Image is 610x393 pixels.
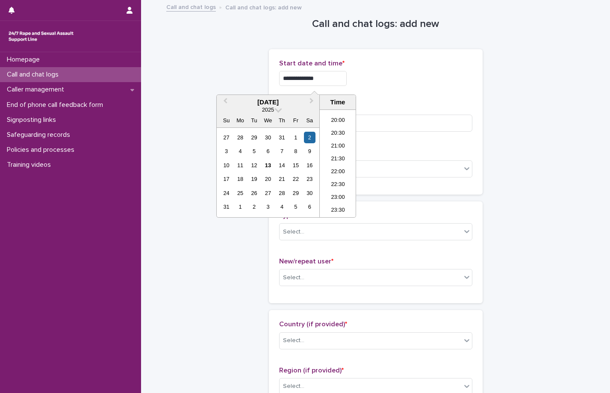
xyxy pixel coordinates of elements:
div: Choose Thursday, August 28th, 2025 [276,187,288,199]
div: Choose Wednesday, July 30th, 2025 [262,132,274,143]
div: We [262,115,274,126]
div: [DATE] [217,98,319,106]
p: End of phone call feedback form [3,101,110,109]
div: Choose Friday, August 8th, 2025 [290,145,301,157]
div: Choose Tuesday, August 26th, 2025 [248,187,260,199]
div: Choose Sunday, August 31st, 2025 [221,201,232,213]
div: Choose Friday, August 1st, 2025 [290,132,301,143]
div: Select... [283,273,304,282]
div: Choose Thursday, August 7th, 2025 [276,145,288,157]
div: Choose Thursday, August 21st, 2025 [276,173,288,185]
div: Mo [234,115,246,126]
div: Choose Thursday, September 4th, 2025 [276,201,288,213]
p: Call and chat logs [3,71,65,79]
div: Choose Tuesday, September 2nd, 2025 [248,201,260,213]
div: Select... [283,336,304,345]
div: Choose Tuesday, August 19th, 2025 [248,173,260,185]
a: Call and chat logs [166,2,216,12]
div: Choose Wednesday, August 27th, 2025 [262,187,274,199]
div: Choose Wednesday, August 13th, 2025 [262,160,274,171]
div: Choose Saturday, August 2nd, 2025 [304,132,315,143]
li: 21:30 [320,153,356,166]
div: Choose Wednesday, August 20th, 2025 [262,173,274,185]
div: Sa [304,115,315,126]
h1: Call and chat logs: add new [269,18,483,30]
div: month 2025-08 [219,130,316,214]
p: Call and chat logs: add new [225,2,302,12]
li: 20:00 [320,115,356,127]
li: 22:00 [320,166,356,179]
div: Tu [248,115,260,126]
li: 23:00 [320,192,356,204]
span: Region (if provided) [279,367,344,374]
div: Choose Sunday, August 17th, 2025 [221,173,232,185]
div: Choose Monday, August 4th, 2025 [234,145,246,157]
span: 2025 [262,106,274,113]
div: Choose Friday, August 29th, 2025 [290,187,301,199]
button: Previous Month [218,96,231,109]
p: Safeguarding records [3,131,77,139]
li: 21:00 [320,140,356,153]
p: Signposting links [3,116,63,124]
li: 20:30 [320,127,356,140]
div: Choose Friday, August 22nd, 2025 [290,173,301,185]
div: Su [221,115,232,126]
div: Choose Monday, August 11th, 2025 [234,160,246,171]
div: Time [322,98,354,106]
span: Country (if provided) [279,321,347,328]
div: Choose Wednesday, August 6th, 2025 [262,145,274,157]
p: Homepage [3,56,47,64]
div: Choose Monday, August 18th, 2025 [234,173,246,185]
li: 22:30 [320,179,356,192]
div: Choose Sunday, August 3rd, 2025 [221,145,232,157]
div: Choose Monday, August 25th, 2025 [234,187,246,199]
div: Choose Friday, September 5th, 2025 [290,201,301,213]
button: Next Month [306,96,319,109]
div: Choose Monday, September 1st, 2025 [234,201,246,213]
div: Choose Friday, August 15th, 2025 [290,160,301,171]
div: Choose Thursday, July 31st, 2025 [276,132,288,143]
div: Choose Sunday, August 10th, 2025 [221,160,232,171]
div: Choose Sunday, July 27th, 2025 [221,132,232,143]
p: Training videos [3,161,58,169]
div: Choose Saturday, September 6th, 2025 [304,201,315,213]
div: Choose Wednesday, September 3rd, 2025 [262,201,274,213]
div: Select... [283,382,304,391]
div: Fr [290,115,301,126]
div: Choose Saturday, August 9th, 2025 [304,145,315,157]
p: Caller management [3,86,71,94]
div: Choose Saturday, August 16th, 2025 [304,160,315,171]
li: 23:30 [320,204,356,217]
div: Choose Monday, July 28th, 2025 [234,132,246,143]
div: Choose Saturday, August 30th, 2025 [304,187,315,199]
div: Choose Tuesday, August 12th, 2025 [248,160,260,171]
img: rhQMoQhaT3yELyF149Cw [7,28,75,45]
div: Select... [283,228,304,236]
div: Choose Tuesday, August 5th, 2025 [248,145,260,157]
div: Choose Thursday, August 14th, 2025 [276,160,288,171]
div: Choose Saturday, August 23rd, 2025 [304,173,315,185]
p: Policies and processes [3,146,81,154]
span: Start date and time [279,60,345,67]
div: Th [276,115,288,126]
span: New/repeat user [279,258,333,265]
div: Choose Tuesday, July 29th, 2025 [248,132,260,143]
div: Choose Sunday, August 24th, 2025 [221,187,232,199]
